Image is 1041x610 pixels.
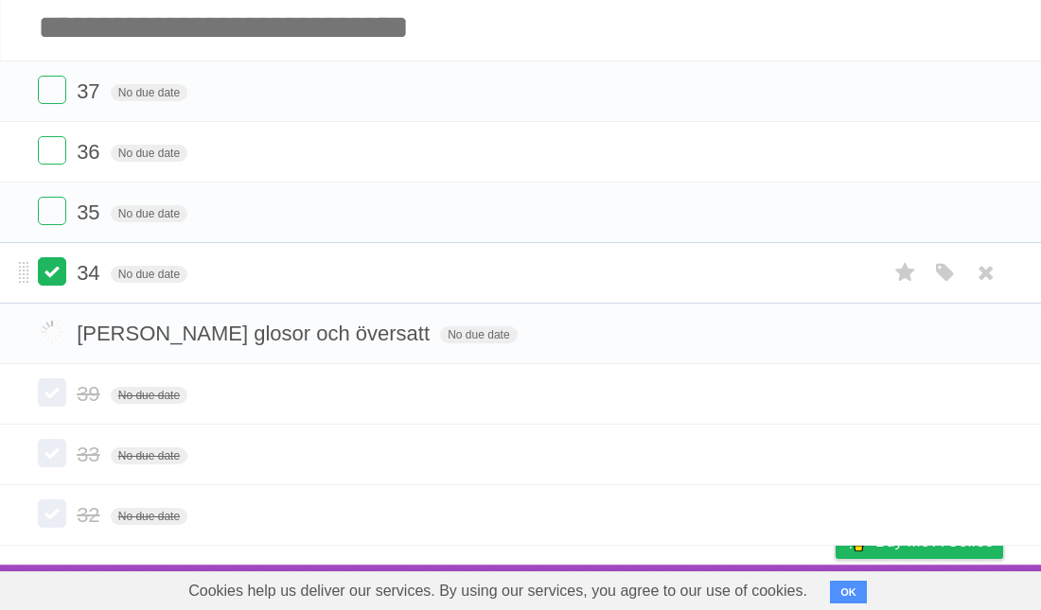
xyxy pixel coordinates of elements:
label: Done [38,197,66,225]
label: Done [38,76,66,104]
span: 37 [77,79,104,103]
a: Terms [747,569,788,605]
a: Privacy [811,569,860,605]
span: No due date [440,326,517,343]
a: Suggest a feature [884,569,1003,605]
span: 39 [77,382,104,406]
span: No due date [111,447,187,464]
a: Developers [646,569,723,605]
label: Done [38,318,66,346]
span: No due date [111,205,187,222]
span: Cookies help us deliver our services. By using our services, you agree to our use of cookies. [169,572,826,610]
label: Done [38,378,66,407]
span: No due date [111,84,187,101]
span: 33 [77,443,104,466]
span: 34 [77,261,104,285]
span: 32 [77,503,104,527]
label: Star task [888,257,924,288]
label: Done [38,439,66,467]
span: Buy me a coffee [875,525,994,558]
label: Done [38,136,66,165]
span: No due date [111,387,187,404]
span: No due date [111,145,187,162]
span: No due date [111,266,187,283]
span: 36 [77,140,104,164]
label: Done [38,499,66,528]
label: Done [38,257,66,286]
a: About [584,569,624,605]
span: [PERSON_NAME] glosor och översatt [77,322,434,345]
span: No due date [111,508,187,525]
button: OK [830,581,867,603]
span: 35 [77,200,104,224]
